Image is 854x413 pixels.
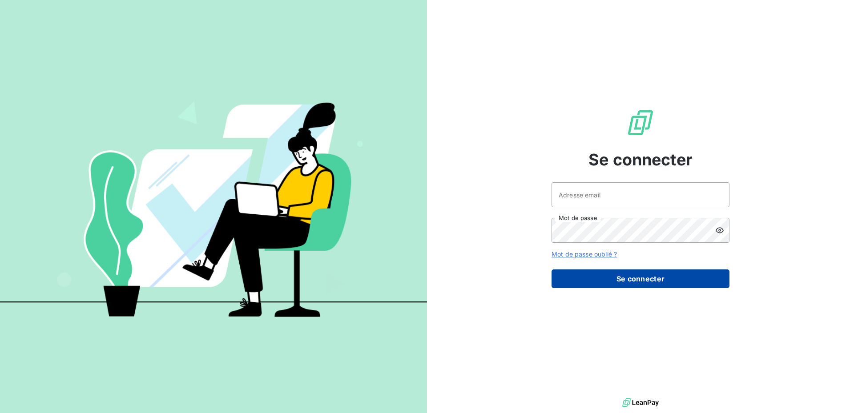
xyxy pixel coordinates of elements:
[622,396,659,409] img: logo
[626,108,655,137] img: Logo LeanPay
[552,182,729,207] input: placeholder
[552,250,617,258] a: Mot de passe oublié ?
[552,269,729,288] button: Se connecter
[588,148,693,172] span: Se connecter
